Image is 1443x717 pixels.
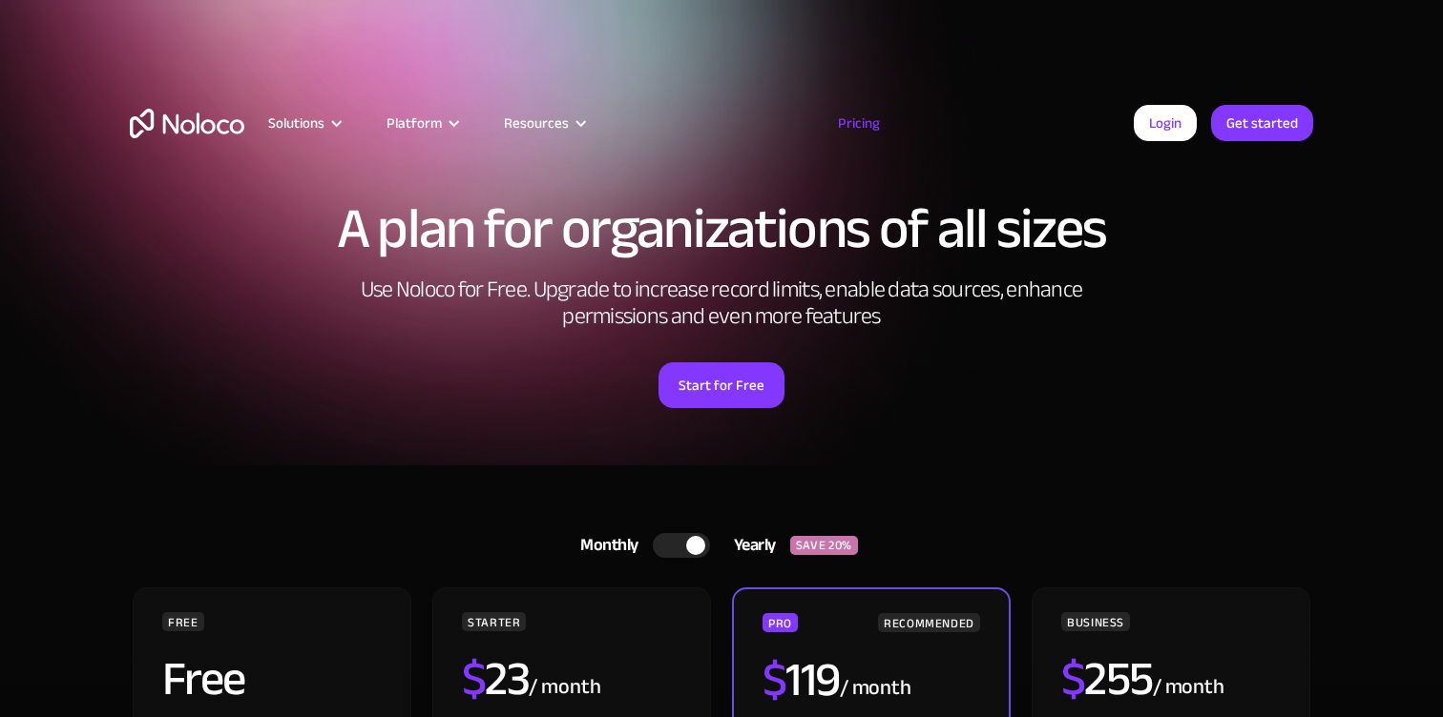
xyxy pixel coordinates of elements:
div: BUSINESS [1061,612,1130,631]
h1: A plan for organizations of all sizes [130,200,1313,257]
div: Resources [504,111,569,135]
div: / month [840,673,911,704]
h2: Use Noloco for Free. Upgrade to increase record limits, enable data sources, enhance permissions ... [340,277,1103,330]
a: Pricing [814,111,904,135]
div: Resources [480,111,607,135]
div: Monthly [556,531,653,560]
div: Solutions [268,111,324,135]
div: RECOMMENDED [878,613,980,632]
div: / month [1153,672,1224,703]
div: STARTER [462,612,526,631]
div: / month [529,672,600,703]
div: Platform [363,111,480,135]
h2: 255 [1061,655,1153,703]
div: Yearly [710,531,790,560]
div: Platform [387,111,442,135]
a: Start for Free [659,362,784,408]
h2: 23 [462,655,530,703]
a: Login [1134,105,1197,141]
a: home [130,109,244,138]
h2: 119 [763,656,840,704]
div: PRO [763,613,798,632]
h2: Free [162,655,245,703]
div: Solutions [244,111,363,135]
div: FREE [162,612,204,631]
a: Get started [1211,105,1313,141]
div: SAVE 20% [790,536,858,555]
